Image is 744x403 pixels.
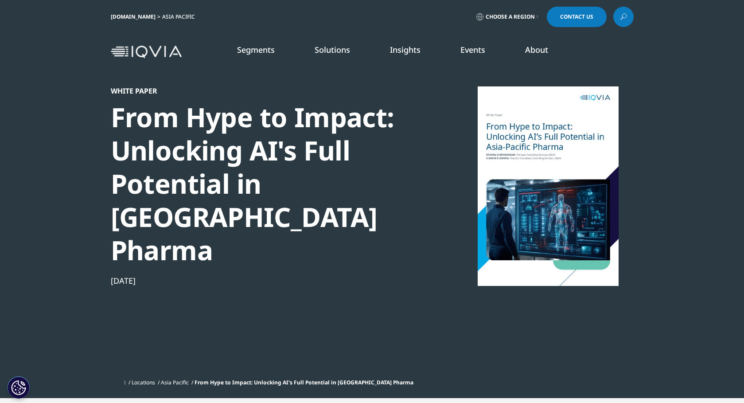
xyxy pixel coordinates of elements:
img: IQVIA Healthcare Information Technology and Pharma Clinical Research Company [111,46,182,59]
div: [DATE] [111,275,415,286]
div: From Hype to Impact: Unlocking AI's Full Potential in [GEOGRAPHIC_DATA] Pharma [111,101,415,267]
a: Contact Us [547,7,607,27]
span: From Hype to Impact: Unlocking AI's Full Potential in [GEOGRAPHIC_DATA] Pharma [195,379,413,386]
span: Choose a Region [486,13,535,20]
nav: Primary [185,31,634,73]
button: Cookie 设置 [8,376,30,399]
div: Asia Pacific [162,13,199,20]
a: [DOMAIN_NAME] [111,13,156,20]
div: White Paper [111,86,415,95]
a: Segments [237,44,275,55]
a: Locations [132,379,155,386]
a: Asia Pacific [161,379,189,386]
a: Events [460,44,485,55]
span: Contact Us [560,14,593,20]
a: Insights [390,44,421,55]
a: Solutions [315,44,350,55]
a: About [525,44,548,55]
